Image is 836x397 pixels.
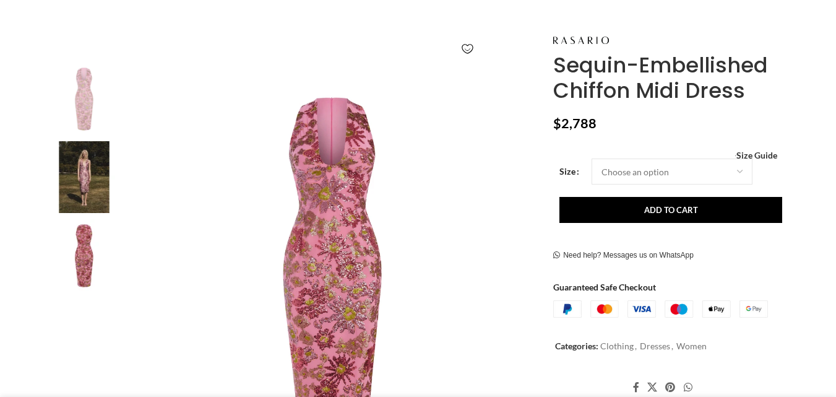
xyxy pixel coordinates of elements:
a: Need help? Messages us on WhatsApp [553,251,694,261]
img: Rasario [553,37,609,44]
a: Clothing [600,341,634,351]
button: Add to cart [559,198,782,224]
a: X social link [644,378,661,397]
a: WhatsApp social link [679,378,696,397]
a: Dresses [640,341,670,351]
span: Categories: [555,341,598,351]
img: Rasario Floral Dress – couture evening dress [46,63,122,135]
h1: Sequin-Embellished Chiffon Midi Dress [553,53,786,103]
a: Facebook social link [629,378,643,397]
img: guaranteed-safe-checkout-bordered.j [553,301,768,318]
img: Rasario Floral Dress – couture evening dress [46,219,122,292]
bdi: 2,788 [553,116,597,132]
img: Rasario Midi Dress – couture evening dress [46,141,122,214]
strong: Guaranteed Safe Checkout [553,282,656,292]
span: , [671,339,673,353]
a: Women [676,341,707,351]
span: $ [553,116,561,132]
span: , [635,339,637,353]
label: Size [559,165,579,179]
a: Pinterest social link [661,378,679,397]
